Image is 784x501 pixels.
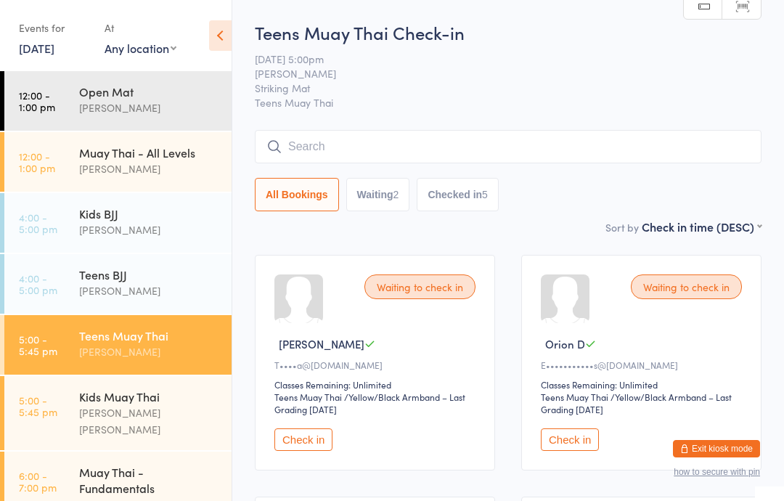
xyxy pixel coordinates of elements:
span: Orion D [545,336,585,351]
div: Events for [19,16,90,40]
div: Classes Remaining: Unlimited [541,378,746,391]
div: Kids Muay Thai [79,388,219,404]
button: how to secure with pin [674,467,760,477]
a: 4:00 -5:00 pmKids BJJ[PERSON_NAME] [4,193,232,253]
div: Teens Muay Thai [79,327,219,343]
div: E••••••••••• [541,359,746,371]
div: Classes Remaining: Unlimited [274,378,480,391]
div: Waiting to check in [631,274,742,299]
div: Open Mat [79,83,219,99]
span: [PERSON_NAME] [255,66,739,81]
a: 4:00 -5:00 pmTeens BJJ[PERSON_NAME] [4,254,232,314]
span: Striking Mat [255,81,739,95]
div: Muay Thai - Fundamentals [79,464,219,496]
button: Checked in5 [417,178,499,211]
div: At [105,16,176,40]
div: Any location [105,40,176,56]
button: Check in [541,428,599,451]
a: 5:00 -5:45 pmTeens Muay Thai[PERSON_NAME] [4,315,232,375]
div: 2 [393,189,399,200]
label: Sort by [605,220,639,235]
div: Waiting to check in [364,274,475,299]
div: [PERSON_NAME] [79,343,219,360]
span: [PERSON_NAME] [279,336,364,351]
time: 12:00 - 1:00 pm [19,89,55,113]
a: 5:00 -5:45 pmKids Muay Thai[PERSON_NAME] [PERSON_NAME] [4,376,232,450]
div: [PERSON_NAME] [PERSON_NAME] [79,404,219,438]
div: Muay Thai - All Levels [79,144,219,160]
span: Teens Muay Thai [255,95,761,110]
div: [PERSON_NAME] [79,221,219,238]
div: Teens BJJ [79,266,219,282]
h2: Teens Muay Thai Check-in [255,20,761,44]
button: Waiting2 [346,178,410,211]
div: [PERSON_NAME] [79,99,219,116]
div: [PERSON_NAME] [79,282,219,299]
time: 6:00 - 7:00 pm [19,470,57,493]
div: Teens Muay Thai [274,391,342,403]
button: Check in [274,428,332,451]
time: 4:00 - 5:00 pm [19,211,57,235]
div: 5 [482,189,488,200]
span: [DATE] 5:00pm [255,52,739,66]
span: / Yellow/Black Armband – Last Grading [DATE] [541,391,732,415]
button: Exit kiosk mode [673,440,760,457]
div: T•••• [274,359,480,371]
time: 5:00 - 5:45 pm [19,333,57,357]
time: 5:00 - 5:45 pm [19,394,57,417]
div: Check in time (DESC) [642,219,761,235]
button: All Bookings [255,178,339,211]
a: 12:00 -1:00 pmOpen Mat[PERSON_NAME] [4,71,232,131]
input: Search [255,130,761,163]
a: [DATE] [19,40,54,56]
a: 12:00 -1:00 pmMuay Thai - All Levels[PERSON_NAME] [4,132,232,192]
div: Teens Muay Thai [541,391,608,403]
div: [PERSON_NAME] [79,160,219,177]
time: 4:00 - 5:00 pm [19,272,57,296]
span: / Yellow/Black Armband – Last Grading [DATE] [274,391,465,415]
time: 12:00 - 1:00 pm [19,150,55,174]
div: Kids BJJ [79,205,219,221]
